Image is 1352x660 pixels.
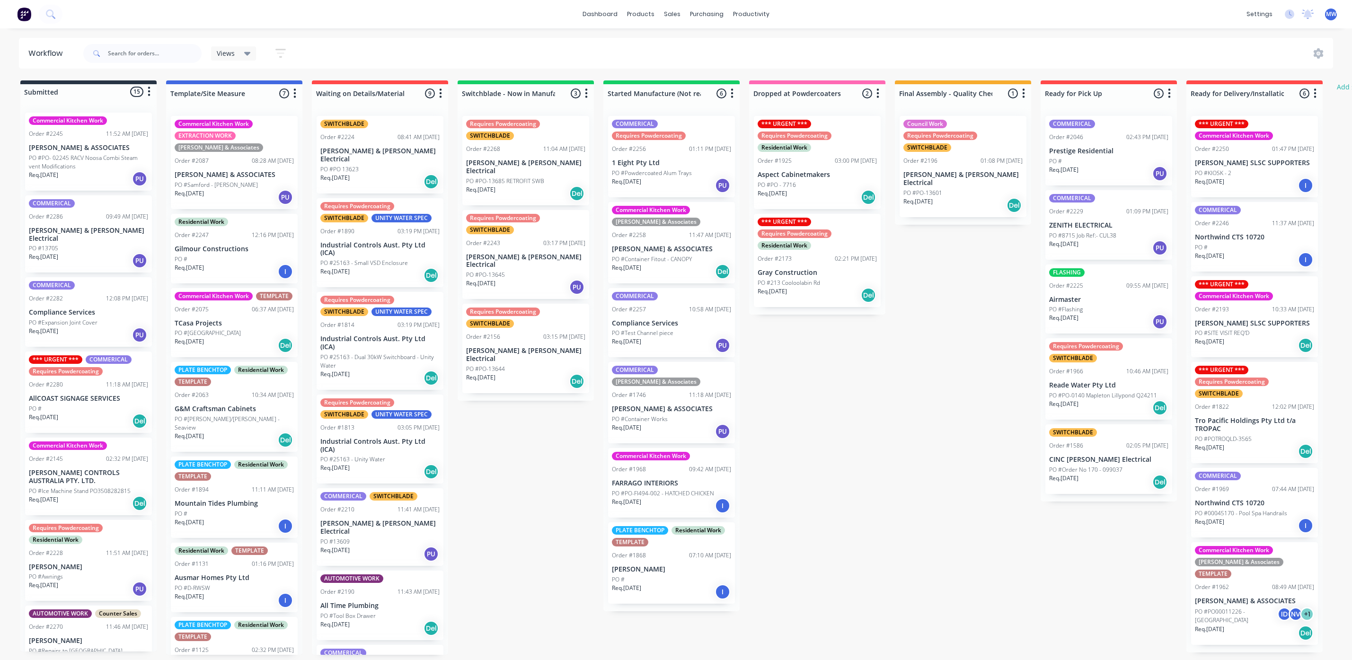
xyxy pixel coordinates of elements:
[175,432,204,440] p: Req. [DATE]
[1049,314,1078,322] p: Req. [DATE]
[132,327,147,343] div: PU
[1195,206,1241,214] div: COMMERICAL
[1195,169,1231,177] p: PO #KIOSK - 2
[1049,381,1168,389] p: Reade Water Pty Ltd
[612,452,690,460] div: Commercial Kitchen Work
[175,157,209,165] div: Order #2087
[175,391,209,399] div: Order #2063
[758,171,877,179] p: Aspect Cabinetmakers
[1126,441,1168,450] div: 02:05 PM [DATE]
[608,116,735,197] div: COMMERICALRequires PowdercoatingOrder #225601:11 PM [DATE]1 Eight Pty LtdPO #Powdercoated Alum Tr...
[466,365,505,373] p: PO #PO-13644
[466,159,585,175] p: [PERSON_NAME] & [PERSON_NAME] Electrical
[29,244,58,253] p: PO #13705
[1152,400,1167,415] div: Del
[17,7,31,21] img: Factory
[29,116,107,125] div: Commercial Kitchen Work
[612,337,641,346] p: Req. [DATE]
[234,460,288,469] div: Residential Work
[689,305,731,314] div: 10:58 AM [DATE]
[612,206,690,214] div: Commercial Kitchen Work
[758,255,792,263] div: Order #2173
[398,227,440,236] div: 03:19 PM [DATE]
[171,116,298,209] div: Commercial Kitchen WorkEXTRACTION WORK[PERSON_NAME] & AssociatesOrder #208708:28 AM [DATE][PERSON...
[1045,424,1172,494] div: SWITCHBLADEOrder #158602:05 PM [DATE]CINC [PERSON_NAME] ElectricalPO #Order No 170 - 099037Req.[D...
[1049,305,1083,314] p: PO #Flashing
[278,190,293,205] div: PU
[320,296,394,304] div: Requires Powdercoating
[758,132,831,140] div: Requires Powdercoating
[29,308,148,317] p: Compliance Services
[1049,231,1116,240] p: PO #8715 Job Ref:- CUL38
[29,413,58,422] p: Req. [DATE]
[317,198,443,288] div: Requires PowdercoatingSWITCHBLADEUNITY WATER SPECOrder #189003:19 PM [DATE]Industrial Controls Au...
[1191,202,1318,272] div: COMMERICALOrder #224611:37 AM [DATE]Northwind CTS 10720PO #Req.[DATE]I
[466,253,585,269] p: [PERSON_NAME] & [PERSON_NAME] Electrical
[612,264,641,272] p: Req. [DATE]
[715,264,730,279] div: Del
[612,319,731,327] p: Compliance Services
[543,239,585,247] div: 03:17 PM [DATE]
[466,373,495,382] p: Req. [DATE]
[1045,264,1172,334] div: FLASHINGOrder #222509:55 AM [DATE]AirmasterPO #FlashingReq.[DATE]PU
[1049,133,1083,141] div: Order #2046
[371,308,432,316] div: UNITY WATER SPEC
[466,120,540,128] div: Requires Powdercoating
[256,292,292,300] div: TEMPLATE
[29,469,148,485] p: [PERSON_NAME] CONTROLS AUSTRALIA PTY. LTD.
[754,214,881,307] div: *** URGENT ***Requires PowdercoatingResidential WorkOrder #217302:21 PM [DATE]Gray ConstructionPO...
[1049,474,1078,483] p: Req. [DATE]
[608,202,735,283] div: Commercial Kitchen Work[PERSON_NAME] & AssociatesOrder #225811:47 AM [DATE][PERSON_NAME] & ASSOCI...
[320,438,440,454] p: Industrial Controls Aust. Pty Ltd (ICA)
[1195,329,1249,337] p: PO #SITE VISIT REQ'D
[175,132,236,140] div: EXTRACTION WORK
[466,226,514,234] div: SWITCHBLADE
[424,268,439,283] div: Del
[320,165,359,174] p: PO #PO 13623
[371,410,432,419] div: UNITY WATER SPEC
[1126,207,1168,216] div: 01:09 PM [DATE]
[29,487,131,495] p: PO #Ice Machine Stand PO3508282815
[252,485,294,494] div: 11:11 AM [DATE]
[217,48,235,58] span: Views
[569,374,584,389] div: Del
[29,281,75,290] div: COMMERICAL
[29,227,148,243] p: [PERSON_NAME] & [PERSON_NAME] Electrical
[106,212,148,221] div: 09:49 AM [DATE]
[758,241,811,250] div: Residential Work
[320,308,368,316] div: SWITCHBLADE
[1191,362,1318,463] div: *** URGENT ***Requires PowdercoatingSWITCHBLADEOrder #182212:02 PM [DATE]Tro Pacific Holdings Pty...
[689,231,731,239] div: 11:47 AM [DATE]
[320,241,440,257] p: Industrial Controls Aust. Pty Ltd (ICA)
[175,181,258,189] p: PO #Samford - [PERSON_NAME]
[758,189,787,198] p: Req. [DATE]
[29,171,58,179] p: Req. [DATE]
[175,245,294,253] p: Gilmour Constructions
[320,398,394,407] div: Requires Powdercoating
[132,414,147,429] div: Del
[29,294,63,303] div: Order #2282
[29,144,148,152] p: [PERSON_NAME] & ASSOCIATES
[612,366,658,374] div: COMMERICAL
[1126,133,1168,141] div: 02:43 PM [DATE]
[29,318,97,327] p: PO #Expansion Joint Cover
[132,171,147,186] div: PU
[1195,485,1229,493] div: Order #1969
[466,177,544,185] p: PO #PO-13685 RETROFIT SWB
[1195,145,1229,153] div: Order #2250
[1272,485,1314,493] div: 07:44 AM [DATE]
[612,292,658,300] div: COMMERICAL
[1298,178,1313,193] div: I
[1152,166,1167,181] div: PU
[1191,468,1318,537] div: COMMERICALOrder #196907:44 AM [DATE]Northwind CTS 10720PO #00045170 - Pool Spa HandrailsReq.[DATE]I
[612,255,692,264] p: PO #Container Fitout - CANOPY
[462,210,589,299] div: Requires PowdercoatingSWITCHBLADEOrder #224303:17 PM [DATE][PERSON_NAME] & [PERSON_NAME] Electric...
[29,154,148,171] p: PO #PO- 02245 RACV Noosa Combi Steam vent Modifications
[612,218,700,226] div: [PERSON_NAME] & Associates
[424,464,439,479] div: Del
[900,116,1026,217] div: Council WorkRequires PowdercoatingSWITCHBLADEOrder #219601:08 PM [DATE][PERSON_NAME] & [PERSON_NA...
[1195,389,1243,398] div: SWITCHBLADE
[106,294,148,303] div: 12:08 PM [DATE]
[317,292,443,390] div: Requires PowdercoatingSWITCHBLADEUNITY WATER SPECOrder #181403:19 PM [DATE]Industrial Controls Au...
[1272,145,1314,153] div: 01:47 PM [DATE]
